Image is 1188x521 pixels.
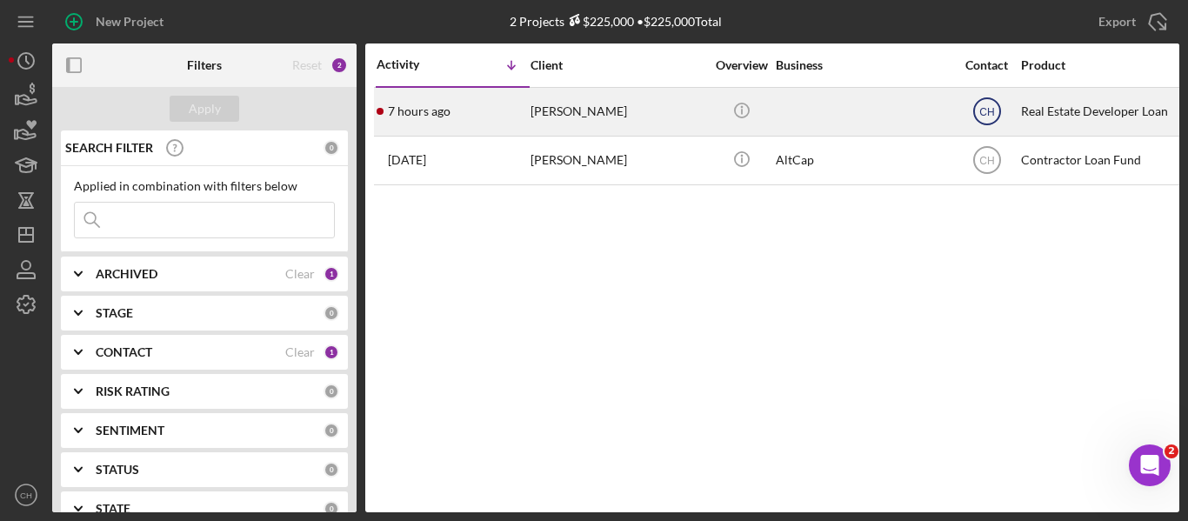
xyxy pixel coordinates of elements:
[776,58,950,72] div: Business
[285,345,315,359] div: Clear
[96,4,164,39] div: New Project
[377,57,453,71] div: Activity
[9,478,43,512] button: CH
[388,104,451,118] time: 2025-09-29 07:47
[324,384,339,399] div: 0
[324,462,339,478] div: 0
[170,96,239,122] button: Apply
[954,58,1019,72] div: Contact
[96,424,164,438] b: SENTIMENT
[1081,4,1179,39] button: Export
[96,345,152,359] b: CONTACT
[709,58,774,72] div: Overview
[96,463,139,477] b: STATUS
[531,137,704,184] div: [PERSON_NAME]
[531,58,704,72] div: Client
[510,14,722,29] div: 2 Projects • $225,000 Total
[292,58,322,72] div: Reset
[1098,4,1136,39] div: Export
[52,4,181,39] button: New Project
[330,57,348,74] div: 2
[96,384,170,398] b: RISK RATING
[96,502,130,516] b: STATE
[388,153,426,167] time: 2025-09-24 04:14
[1129,444,1171,486] iframe: Intercom live chat
[776,137,950,184] div: AltCap
[324,140,339,156] div: 0
[1165,444,1178,458] span: 2
[979,106,994,118] text: CH
[285,267,315,281] div: Clear
[96,267,157,281] b: ARCHIVED
[187,58,222,72] b: Filters
[324,344,339,360] div: 1
[189,96,221,122] div: Apply
[20,491,32,500] text: CH
[531,89,704,135] div: [PERSON_NAME]
[74,179,335,193] div: Applied in combination with filters below
[65,141,153,155] b: SEARCH FILTER
[324,305,339,321] div: 0
[324,266,339,282] div: 1
[324,423,339,438] div: 0
[979,155,994,167] text: CH
[324,501,339,517] div: 0
[96,306,133,320] b: STAGE
[564,14,634,29] div: $225,000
